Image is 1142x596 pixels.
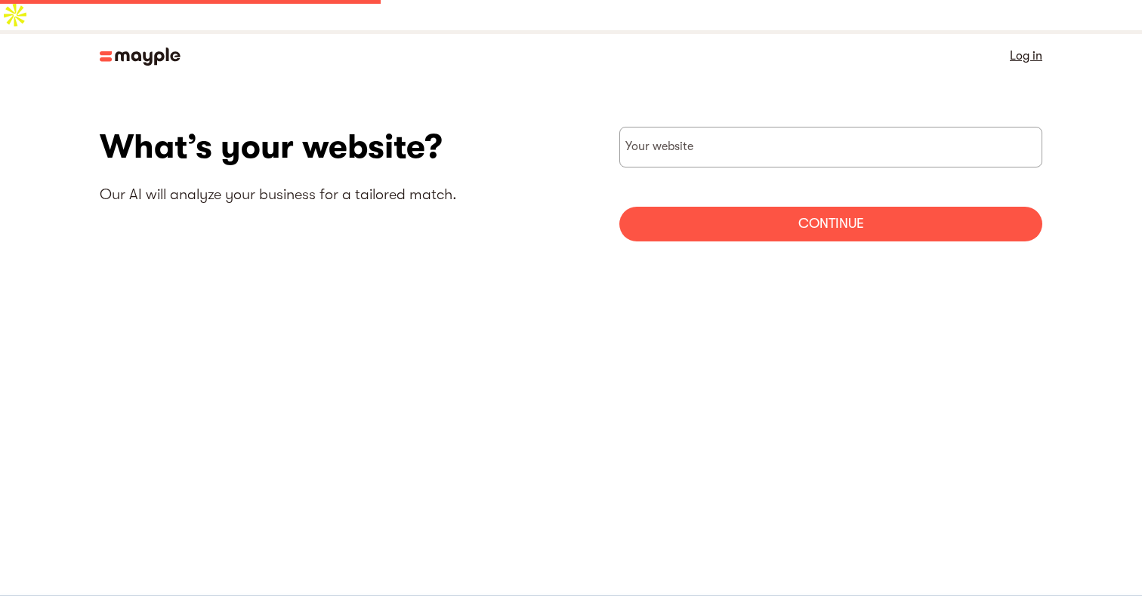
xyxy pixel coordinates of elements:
[619,127,1042,241] form: websiteStep
[100,127,571,167] h1: What’s your website?
[100,185,571,204] p: Our AI will analyze your business for a tailored match.
[1010,45,1042,66] a: Log in
[1066,524,1142,596] iframe: Chat Widget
